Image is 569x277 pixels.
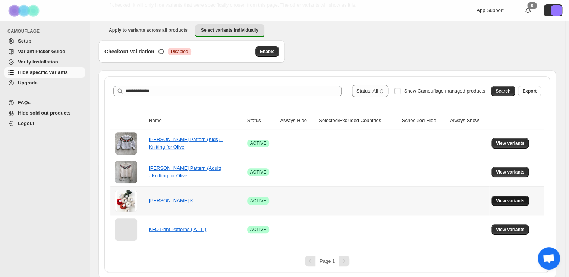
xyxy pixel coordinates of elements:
span: CAMOUFLAGE [7,28,86,34]
button: Apply to variants across all products [103,24,194,36]
a: 0 [524,7,532,14]
span: Variant Picker Guide [18,49,65,54]
a: Variant Picker Guide [4,46,85,57]
button: View variants [491,196,529,206]
span: View variants [496,198,525,204]
span: Upgrade [18,80,38,85]
span: Logout [18,121,34,126]
button: View variants [491,138,529,149]
th: Name [147,112,245,129]
a: [PERSON_NAME] Pattern (Kids) - Knitting for Olive [149,137,223,150]
span: ACTIVE [250,198,266,204]
button: Export [518,86,541,96]
span: Export [522,88,537,94]
th: Status [245,112,278,129]
th: Always Show [448,112,489,129]
text: L [555,8,557,13]
a: Upgrade [4,78,85,88]
h3: Checkout Validation [104,48,154,55]
nav: Pagination [110,256,544,266]
button: View variants [491,167,529,177]
span: Hide specific variants [18,69,68,75]
span: Show Camouflage managed products [404,88,485,94]
span: View variants [496,227,525,233]
a: Logout [4,118,85,129]
span: ACTIVE [250,140,266,146]
span: Page 1 [320,258,335,264]
button: View variants [491,224,529,235]
th: Scheduled Hide [400,112,448,129]
span: Search [496,88,510,94]
button: Enable [255,46,279,57]
img: Holly Sweater Pattern (Kids) - Knitting for Olive [115,132,137,155]
img: Holly Sweater Pattern (Adult) - Knitting for Olive [115,161,137,183]
a: Hide sold out products [4,108,85,118]
div: 0 [527,2,537,9]
a: Setup [4,36,85,46]
a: Hide specific variants [4,67,85,78]
button: Select variants individually [195,24,264,37]
span: Disabled [171,49,188,55]
div: Open chat [538,247,560,270]
span: View variants [496,169,525,175]
a: FAQs [4,97,85,108]
span: Verify Installation [18,59,58,65]
span: ACTIVE [250,227,266,233]
span: Setup [18,38,31,44]
th: Always Hide [278,112,317,129]
a: [PERSON_NAME] Pattern (Adult) - Knitting for Olive [149,165,221,178]
span: ACTIVE [250,169,266,175]
a: [PERSON_NAME] Kit [149,198,196,203]
span: Select variants individually [201,27,258,33]
span: Apply to variants across all products [109,27,188,33]
button: Search [491,86,515,96]
button: Avatar with initials L [544,4,562,16]
span: Hide sold out products [18,110,71,116]
a: KFO Print Patterns ( A - L ) [149,227,206,232]
span: View variants [496,140,525,146]
span: App Support [477,7,503,13]
th: Selected/Excluded Countries [317,112,399,129]
span: Avatar with initials L [551,5,562,16]
a: Verify Installation [4,57,85,67]
span: Enable [260,49,274,55]
img: Camouflage [6,0,43,21]
span: FAQs [18,100,31,105]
